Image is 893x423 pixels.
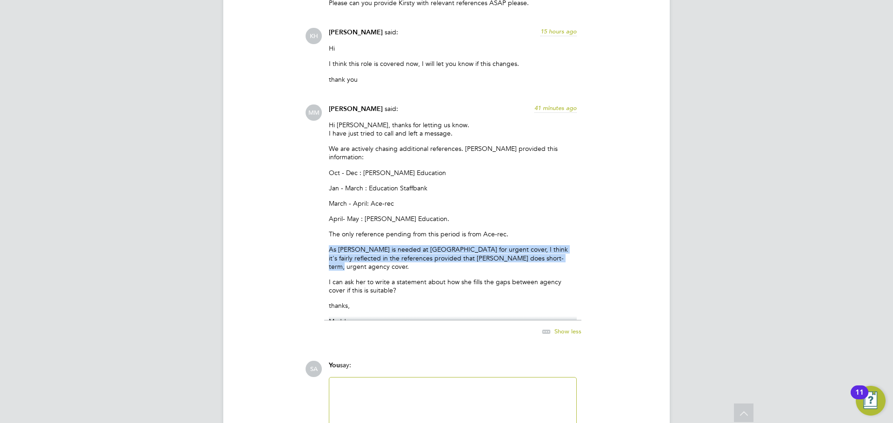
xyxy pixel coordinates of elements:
p: We are actively chasing additional references. [PERSON_NAME] provided this information: [329,144,577,161]
span: said: [385,28,398,36]
p: April- May : [PERSON_NAME] Education. [329,215,577,223]
p: Maddy [329,317,577,325]
span: said: [385,104,398,113]
div: 11 [855,392,864,404]
p: Oct - Dec : [PERSON_NAME] Education [329,169,577,177]
span: 41 minutes ago [534,104,577,112]
span: [PERSON_NAME] [329,105,383,113]
span: Show less [554,327,581,335]
span: You [329,361,340,369]
p: Hi [329,44,577,52]
p: Jan - March : Education Staffbank [329,184,577,192]
span: KH [306,28,322,44]
p: March - April: Ace-rec [329,199,577,208]
p: thank you [329,75,577,84]
div: say: [329,361,577,377]
p: I think this role is covered now, I will let you know if this changes. [329,59,577,68]
p: Hi [PERSON_NAME], thanks for letting us know. I have just tried to call and left a message. [329,121,577,137]
span: SA [306,361,322,377]
span: [PERSON_NAME] [329,28,383,36]
button: Open Resource Center, 11 new notifications [856,386,886,416]
p: The only reference pending from this period is from Ace-rec. [329,230,577,238]
span: MM [306,104,322,121]
p: As [PERSON_NAME] is needed at [GEOGRAPHIC_DATA] for urgent cover, I think it's fairly reflected i... [329,245,577,271]
span: 15 hours ago [540,27,577,35]
p: thanks, [329,301,577,310]
p: I can ask her to write a statement about how she fills the gaps between agency cover if this is s... [329,278,577,294]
